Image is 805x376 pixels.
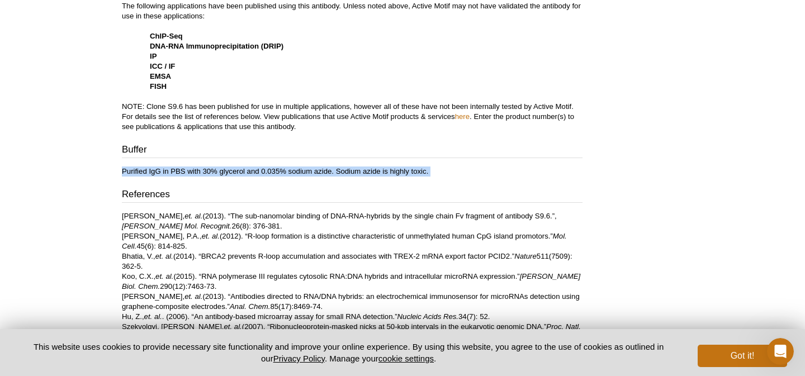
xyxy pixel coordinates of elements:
[155,252,173,260] i: et. al.
[122,1,583,132] p: The following applications have been published using this antibody. Unless noted above, Active Mo...
[397,312,458,321] i: Nucleic Acids Res.
[767,338,794,365] iframe: Intercom live chat
[378,354,434,363] button: cookie settings
[150,82,167,91] strong: FISH
[224,322,241,331] i: et. al.
[150,32,183,40] strong: ChIP-Seq
[514,252,537,260] i: Nature
[184,292,202,301] i: et. al.
[122,222,231,230] i: [PERSON_NAME] Mol. Recognit.
[150,42,283,50] strong: DNA-RNA Immunoprecipitation (DRIP)
[122,143,583,159] h3: Buffer
[698,345,787,367] button: Got it!
[155,272,173,280] i: et. al.
[230,302,271,311] i: Anal. Chem.
[122,166,583,177] p: Purified IgG in PBS with 30% glycerol and 0.035% sodium azide. Sodium azide is highly toxic.
[150,72,171,80] strong: EMSA
[150,62,175,70] strong: ICC / IF
[122,211,583,342] p: [PERSON_NAME], (2013). “The sub-nanomolar binding of DNA-RNA-hybrids by the single chain Fv fragm...
[122,188,583,203] h3: References
[455,112,470,121] a: here
[202,232,220,240] i: et. al.
[144,312,162,321] i: et. al.
[150,52,157,60] strong: IP
[18,341,679,364] p: This website uses cookies to provide necessary site functionality and improve your online experie...
[184,212,202,220] i: et. al.
[273,354,325,363] a: Privacy Policy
